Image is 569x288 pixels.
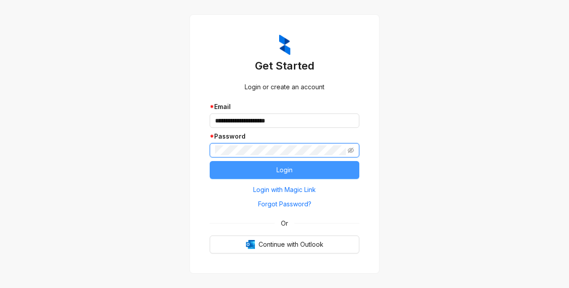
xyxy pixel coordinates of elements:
[253,185,316,195] span: Login with Magic Link
[210,161,359,179] button: Login
[210,102,359,112] div: Email
[210,183,359,197] button: Login with Magic Link
[246,240,255,249] img: Outlook
[210,197,359,211] button: Forgot Password?
[210,131,359,141] div: Password
[210,59,359,73] h3: Get Started
[258,199,311,209] span: Forgot Password?
[210,82,359,92] div: Login or create an account
[279,35,290,55] img: ZumaIcon
[276,165,293,175] span: Login
[348,147,354,153] span: eye-invisible
[275,218,294,228] span: Or
[210,236,359,253] button: OutlookContinue with Outlook
[259,240,323,249] span: Continue with Outlook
